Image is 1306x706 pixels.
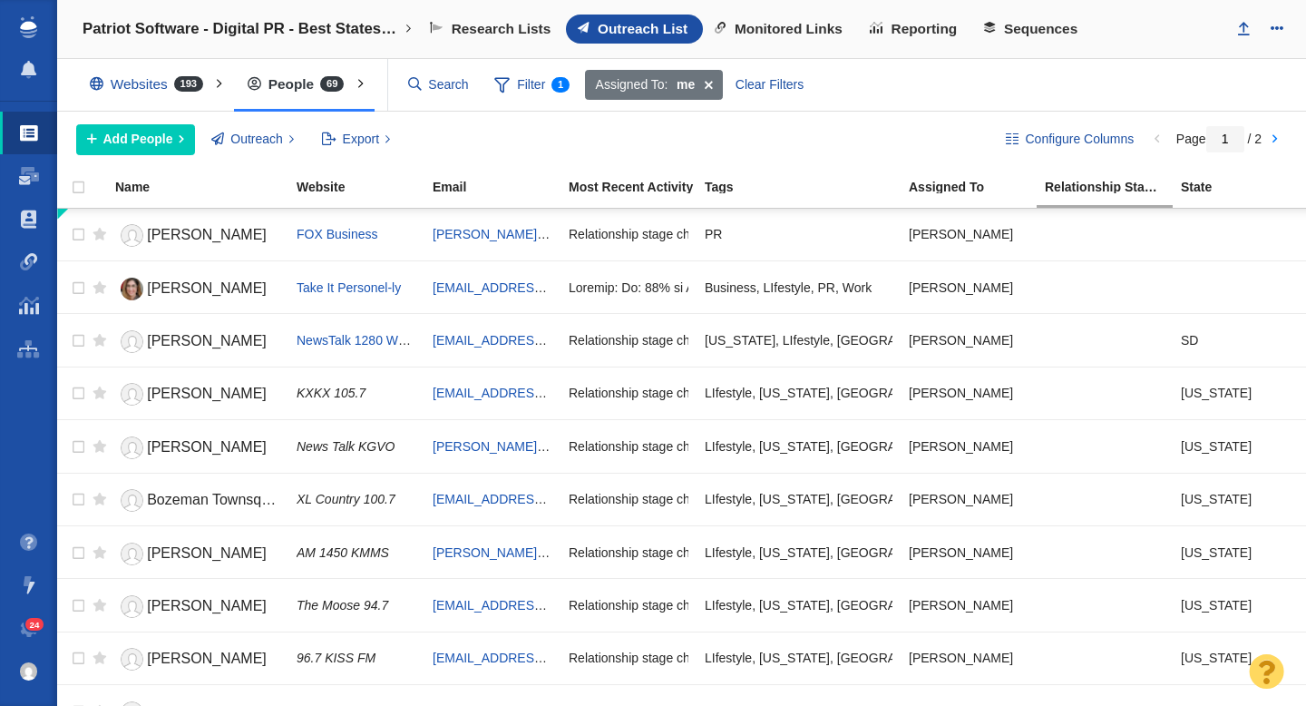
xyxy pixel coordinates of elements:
a: [PERSON_NAME][EMAIL_ADDRESS][PERSON_NAME][DOMAIN_NAME] [433,227,857,241]
a: Bozeman Townsquare team [115,485,280,516]
a: [PERSON_NAME] [115,378,280,410]
span: [PERSON_NAME] [147,386,267,401]
div: [PERSON_NAME] [909,585,1028,624]
span: Relationship stage changed to: Attempting To Reach, 2 Attempts [569,544,931,561]
span: LIfestyle, Montana, PR, Townsquare Media [705,650,1083,666]
span: LIfestyle, Montana, PR, Townsquare Media, Travel [705,438,1124,455]
button: Export [311,124,401,155]
a: Research Lists [418,15,566,44]
div: Website [297,181,431,193]
input: Search [401,69,477,101]
a: Email [433,181,567,196]
div: [PERSON_NAME] [909,480,1028,519]
div: Name [115,181,295,193]
span: Page / 2 [1176,132,1262,146]
a: Reporting [858,15,972,44]
div: [PERSON_NAME] [909,427,1028,466]
span: [PERSON_NAME] [147,439,267,455]
span: The Moose 94.7 [297,598,388,613]
span: [PERSON_NAME] [147,651,267,666]
span: Monitored Links [735,21,843,37]
span: Sequences [1004,21,1077,37]
span: XL Country 100.7 [297,492,395,506]
a: Website [297,181,431,196]
a: [PERSON_NAME] [115,643,280,675]
div: Websites [76,64,225,105]
span: Research Lists [452,21,551,37]
div: Clear Filters [725,70,814,101]
div: Relationship Stage [1045,181,1179,193]
a: [PERSON_NAME] [115,326,280,358]
span: Relationship stage changed to: Attempting To Reach, 2 Attempts [569,332,931,348]
a: [PERSON_NAME] [115,273,280,305]
div: Most Recent Activity [569,181,703,193]
span: Indiana, LIfestyle, PR, South Dakota, Townsquare Media [705,332,1160,348]
div: Assigned To [909,181,1043,193]
span: LIfestyle, Montana, PR, Townsquare Media [705,385,1083,401]
a: NewsTalk 1280 WGBF [297,333,424,348]
a: Tags [705,181,907,196]
span: 193 [174,76,203,92]
a: [PERSON_NAME][EMAIL_ADDRESS][PERSON_NAME][DOMAIN_NAME] [433,439,857,454]
a: [EMAIL_ADDRESS][PERSON_NAME][DOMAIN_NAME] [433,651,752,665]
span: [PERSON_NAME] [147,227,267,242]
span: Bozeman Townsquare team [147,492,326,507]
div: Tags [705,181,907,193]
a: Assigned To [909,181,1043,196]
a: Monitored Links [703,15,858,44]
a: Outreach List [566,15,703,44]
a: [EMAIL_ADDRESS][DOMAIN_NAME] [433,598,648,613]
div: [PERSON_NAME] [909,268,1028,307]
span: 1 [551,77,570,93]
div: [PERSON_NAME] [909,639,1028,678]
a: Relationship Stage [1045,181,1179,196]
span: Relationship stage changed to: Attempting To Reach, 2 Attempts [569,491,931,507]
h4: Patriot Software - Digital PR - Best States to Start a Business [83,20,400,38]
a: [PERSON_NAME] [115,591,280,623]
a: Take It Personel-ly [297,280,401,295]
span: Relationship stage changed to: Attempting To Reach, 2 Attempts [569,597,931,613]
button: Configure Columns [996,124,1145,155]
a: [PERSON_NAME] [115,538,280,570]
img: 8a21b1a12a7554901d364e890baed237 [20,662,38,681]
span: Relationship stage changed to: Attempting To Reach, 2 Attempts [569,385,931,401]
span: Configure Columns [1025,130,1134,149]
div: [US_STATE] [1181,427,1301,466]
div: [US_STATE] [1181,533,1301,572]
a: [EMAIL_ADDRESS][DOMAIN_NAME] [433,386,648,400]
span: [PERSON_NAME] [147,545,267,561]
a: Sequences [972,15,1093,44]
div: [PERSON_NAME] [909,215,1028,254]
img: buzzstream_logo_iconsimple.png [20,16,36,38]
button: Outreach [201,124,305,155]
a: [PERSON_NAME][EMAIL_ADDRESS][PERSON_NAME][DOMAIN_NAME] [433,545,857,560]
span: LIfestyle, Montana, PR, Townsquare Media [705,597,1083,613]
div: [PERSON_NAME] [909,533,1028,572]
span: Reporting [892,21,958,37]
span: [PERSON_NAME] [147,280,267,296]
div: [US_STATE] [1181,480,1301,519]
a: [EMAIL_ADDRESS][DOMAIN_NAME] [433,280,648,295]
a: [EMAIL_ADDRESS][DOMAIN_NAME] [433,333,648,348]
span: Relationship stage changed to: Attempting To Reach, 2 Attempts [569,226,931,242]
span: Add People [103,130,173,149]
span: Outreach List [598,21,687,37]
span: KXKX 105.7 [297,386,365,400]
span: Outreach [230,130,283,149]
div: [US_STATE] [1181,639,1301,678]
button: Add People [76,124,195,155]
div: Email [433,181,567,193]
span: [PERSON_NAME] [147,598,267,613]
a: FOX Business [297,227,377,241]
a: [PERSON_NAME] [115,432,280,464]
a: [EMAIL_ADDRESS][DOMAIN_NAME] [433,492,648,506]
a: [PERSON_NAME] [115,220,280,251]
span: Relationship stage changed to: Bounce [569,650,790,666]
span: Business, LIfestyle, PR, Work [705,279,872,296]
span: Relationship stage changed to: Attempting To Reach, 2 Attempts [569,438,931,455]
span: News Talk KGVO [297,439,395,454]
span: LIfestyle, Montana, PR, Townsquare Media, Travel [705,491,1124,507]
div: SD [1181,320,1301,359]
